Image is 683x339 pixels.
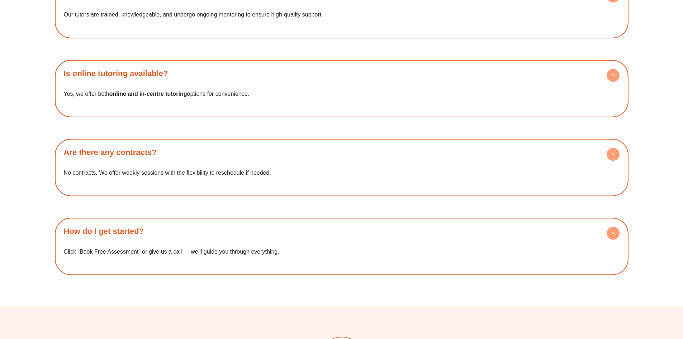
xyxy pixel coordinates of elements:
div: How do I get started? [58,221,625,241]
span: Our tutors are trained, knowledgeable, and undergo ongoing mentoring to ensure high-quality support. [64,11,323,18]
div: What qualifications do your tutors have? [58,4,625,34]
b: online and in-centre tutoring [109,91,187,97]
a: Is online tutoring available? [64,69,168,78]
iframe: Chat Widget [564,258,683,339]
span: Yes, we offer both [64,91,109,97]
a: Are there any contracts? [64,148,157,157]
div: Are there any contracts? [58,162,625,193]
div: How do I get started? [58,241,625,272]
div: Are there any contracts? [58,142,625,162]
a: How do I get started? [64,227,144,236]
div: Is online tutoring available? [58,83,625,114]
span: Click “Book Free Assessment” or give us a call — we’ll guide you through everything. [64,249,279,255]
span: options for convenience. [187,91,249,97]
span: No contracts. We offer weekly sessions with the flexibility to reschedule if needed. [64,170,271,176]
div: Is online tutoring available? [58,63,625,83]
